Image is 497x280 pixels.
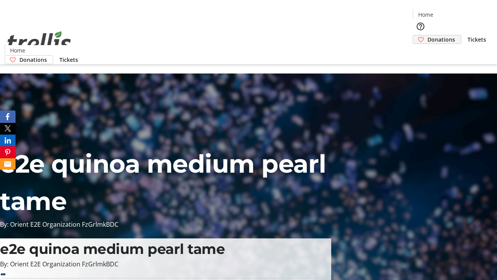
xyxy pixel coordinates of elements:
span: Home [10,46,25,54]
a: Tickets [461,35,492,44]
span: Donations [19,56,47,64]
a: Home [413,10,438,19]
a: Home [5,46,30,54]
button: Help [413,19,428,34]
span: Tickets [467,35,486,44]
a: Donations [5,55,53,64]
a: Donations [413,35,461,44]
span: Tickets [59,56,78,64]
span: Home [418,10,433,19]
a: Tickets [53,56,84,64]
img: Orient E2E Organization FzGrlmkBDC's Logo [5,23,74,61]
span: Donations [427,35,455,44]
button: Cart [413,44,428,59]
